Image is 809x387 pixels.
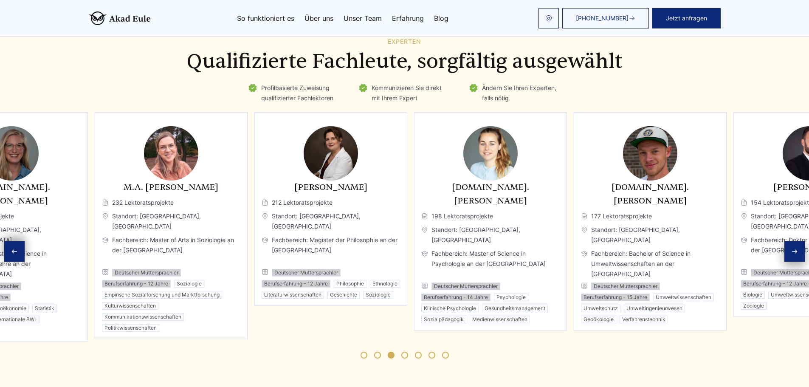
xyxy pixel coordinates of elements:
img: logo [89,11,151,25]
img: M.Sc. Anna Nowak [463,126,518,181]
span: 177 Lektoratsprojekte [581,211,719,221]
a: [PHONE_NUMBER] [562,8,649,28]
span: Standort: [GEOGRAPHIC_DATA], [GEOGRAPHIC_DATA] [581,225,719,245]
a: Erfahrung [392,15,424,22]
li: Umweltschutz [581,305,620,312]
li: Umweltwissenschaften [653,294,714,301]
li: Geoökologie [581,316,616,323]
span: [PHONE_NUMBER] [576,15,629,22]
div: Previous slide [4,241,25,262]
a: Über uns [304,15,333,22]
li: Berufserfahrung - 15 Jahre [581,294,650,301]
h3: [DOMAIN_NAME]. [PERSON_NAME] [421,181,560,208]
span: Fachbereich: Master of Science in Psychologie an der [GEOGRAPHIC_DATA] [421,249,560,279]
li: Deutscher Muttersprachler [591,282,660,290]
button: Jetzt anfragen [652,8,721,28]
img: M.A. Julia Hartmann [144,126,198,181]
li: Kulturwissenschaften [102,302,158,310]
li: Politikwissenschaften [102,324,159,332]
a: Blog [434,15,448,22]
span: Go to slide 6 [428,352,435,359]
li: Biologie [741,291,765,299]
li: Gesundheitsmanagement [482,305,548,312]
span: 198 Lektoratsprojekte [421,211,560,221]
li: Profilbasierte Zuweisung qualifizierter Fachlektoren [248,83,341,103]
li: Deutscher Muttersprachler [272,269,341,277]
div: Experten [89,38,721,45]
li: Klinische Psychologie [421,305,479,312]
div: Next slide [784,241,805,262]
span: Go to slide 4 [401,352,408,359]
span: 232 Lektoratsprojekte [102,198,240,208]
h2: Qualifizierte Fachleute, sorgfältig ausgewählt [89,50,721,73]
span: Fachbereich: Master of Arts in Soziologie an der [GEOGRAPHIC_DATA] [102,235,240,266]
div: 4 / 11 [95,112,248,339]
li: Geschichte [327,291,360,299]
img: email [545,15,552,22]
li: Verfahrenstechnik [620,316,668,323]
a: Unser Team [344,15,382,22]
li: Kommunikationswissenschaften [102,313,184,321]
span: Fachbereich: Bachelor of Science in Umweltwissenschaften an der [GEOGRAPHIC_DATA] [581,249,719,279]
li: Sozialpädagogik [421,316,466,323]
span: Go to slide 3 [388,352,395,359]
li: Psychologie [494,294,528,301]
li: Deutscher Muttersprachler [112,269,181,277]
span: Go to slide 1 [361,352,367,359]
li: Zoologie [741,302,767,310]
span: Go to slide 7 [442,352,449,359]
img: Dr. Eleanor Fischer [304,126,358,181]
a: So funktioniert es [237,15,294,22]
li: Medienwissenschaften [470,316,530,323]
h3: [DOMAIN_NAME]. [PERSON_NAME] [581,181,719,208]
img: B.Sc. Eric Zimmermann [623,126,677,181]
li: Statistik [32,305,57,312]
span: Standort: [GEOGRAPHIC_DATA], [GEOGRAPHIC_DATA] [262,211,400,232]
li: Literaturwissenschaften [262,291,324,299]
li: Berufserfahrung - 14 Jahre [421,294,490,301]
li: Deutscher Muttersprachler [431,282,500,290]
li: Ethnologie [370,280,400,288]
li: Empirische Sozialforschung und Marktforschung [102,291,222,299]
li: Berufserfahrung - 12 Jahre [102,280,171,288]
h3: [PERSON_NAME] [262,181,400,194]
span: Go to slide 5 [415,352,422,359]
li: Soziologie [174,280,204,288]
li: Berufserfahrung - 12 Jahre [262,280,330,288]
div: 5 / 11 [254,112,407,306]
span: Standort: [GEOGRAPHIC_DATA], [GEOGRAPHIC_DATA] [421,225,560,245]
span: 212 Lektoratsprojekte [262,198,400,208]
li: Soziologie [363,291,393,299]
div: 6 / 11 [414,112,567,331]
li: Ändern Sie Ihren Experten, falls nötig [468,83,562,103]
div: 7 / 11 [574,112,727,331]
span: Standort: [GEOGRAPHIC_DATA], [GEOGRAPHIC_DATA] [102,211,240,232]
span: Go to slide 2 [374,352,381,359]
li: Umweltingenieurwesen [624,305,685,312]
li: Kommunizieren Sie direkt mit Ihrem Expert [358,83,451,103]
h3: M.A. [PERSON_NAME] [102,181,240,194]
li: Philosophie [334,280,366,288]
span: Fachbereich: Magister der Philosophie an der [GEOGRAPHIC_DATA] [262,235,400,266]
